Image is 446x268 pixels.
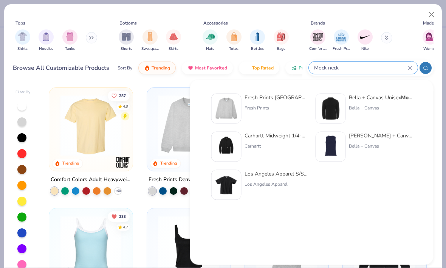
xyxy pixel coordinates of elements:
[119,20,137,26] div: Bottoms
[245,143,308,149] div: Carhartt
[423,29,438,52] button: filter button
[203,29,218,52] button: filter button
[108,211,130,222] button: Unlike
[42,32,50,41] img: Hoodies Image
[15,20,25,26] div: Tops
[203,29,218,52] div: filter for Hats
[358,29,373,52] button: filter button
[123,103,129,109] div: 4.9
[115,189,121,193] span: + 60
[195,65,227,71] span: Most Favorited
[62,29,77,52] div: filter for Tanks
[313,63,408,72] input: Try "T-Shirt"
[312,31,324,43] img: Comfort Colors Image
[245,94,308,102] div: Fresh Prints [GEOGRAPHIC_DATA] Heavyweight Sweatshirt
[141,29,159,52] button: filter button
[141,46,159,52] span: Sweatpants
[182,62,233,74] button: Most Favorited
[230,32,238,41] img: Totes Image
[229,46,238,52] span: Totes
[401,94,429,101] strong: Mock Neck
[245,65,251,71] img: TopRated.gif
[349,94,412,102] div: Bella + Canvas Unisex Long Sleeve Tee
[119,29,134,52] button: filter button
[15,29,30,52] div: filter for Shirts
[169,32,178,41] img: Skirts Image
[152,65,170,71] span: Trending
[215,173,238,197] img: cd87ce7e-6e99-4feb-bb67-a47fc5cbd8c5
[121,46,132,52] span: Shorts
[215,135,238,159] img: fa30a71f-ae49-4e0d-8c1b-95533b14cc8e
[166,29,181,52] button: filter button
[65,46,75,52] span: Tanks
[166,29,181,52] div: filter for Skirts
[426,32,434,41] img: Women Image
[333,29,350,52] div: filter for Fresh Prints
[215,97,238,120] img: f5d85501-0dbb-4ee4-b115-c08fa3845d83
[123,224,129,230] div: 4.7
[39,46,53,52] span: Hoodies
[17,46,28,52] span: Shirts
[122,32,131,41] img: Shorts Image
[206,46,214,52] span: Hats
[245,170,308,178] div: Los Angeles Apparel S/S Mock Crew Neck 6.0oz Heavy
[18,32,27,41] img: Shirts Image
[144,65,150,71] img: trending.gif
[62,29,77,52] button: filter button
[245,132,308,140] div: Carhartt Midweight 1/4-Zip Sweatshirt
[251,46,264,52] span: Bottles
[169,46,178,52] span: Skirts
[274,29,289,52] div: filter for Bags
[115,155,130,170] img: Comfort Colors logo
[333,46,350,52] span: Fresh Prints
[149,175,229,185] div: Fresh Prints Denver Mock Neck Heavyweight Sweatshirt
[119,94,126,97] span: 287
[39,29,54,52] button: filter button
[250,29,265,52] button: filter button
[57,95,125,156] img: 029b8af0-80e6-406f-9fdc-fdf898547912
[206,32,215,41] img: Hats Image
[245,181,308,188] div: Los Angeles Apparel
[319,135,342,159] img: 00c48c21-1fad-4179-acd5-c9e8fb652160
[277,32,285,41] img: Bags Image
[309,29,327,52] button: filter button
[108,90,130,101] button: Like
[349,132,412,140] div: [PERSON_NAME] + Canvas Women's Tank
[13,63,109,72] div: Browse All Customizable Products
[252,65,274,71] span: Top Rated
[309,46,327,52] span: Comfort Colors
[141,29,159,52] div: filter for Sweatpants
[226,29,242,52] div: filter for Totes
[138,62,176,74] button: Trending
[203,20,228,26] div: Accessories
[155,95,223,156] img: f5d85501-0dbb-4ee4-b115-c08fa3845d83
[358,29,373,52] div: filter for Nike
[253,32,262,41] img: Bottles Image
[15,29,30,52] button: filter button
[226,29,242,52] button: filter button
[309,29,327,52] div: filter for Comfort Colors
[245,105,308,111] div: Fresh Prints
[119,29,134,52] div: filter for Shorts
[15,89,31,95] div: Filter By
[423,29,438,52] div: filter for Women
[311,20,325,26] div: Brands
[361,46,369,52] span: Nike
[274,29,289,52] button: filter button
[349,105,412,111] div: Bella + Canvas
[66,32,74,41] img: Tanks Image
[146,32,154,41] img: Sweatpants Image
[424,8,439,22] button: Close
[423,20,442,26] div: Made For
[250,29,265,52] div: filter for Bottles
[187,65,194,71] img: most_fav.gif
[239,62,279,74] button: Top Rated
[39,29,54,52] div: filter for Hoodies
[277,46,285,52] span: Bags
[285,62,315,74] button: Price
[299,65,310,71] span: Price
[349,143,412,149] div: Bella + Canvas
[333,29,350,52] button: filter button
[336,31,347,43] img: Fresh Prints Image
[119,214,126,218] span: 233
